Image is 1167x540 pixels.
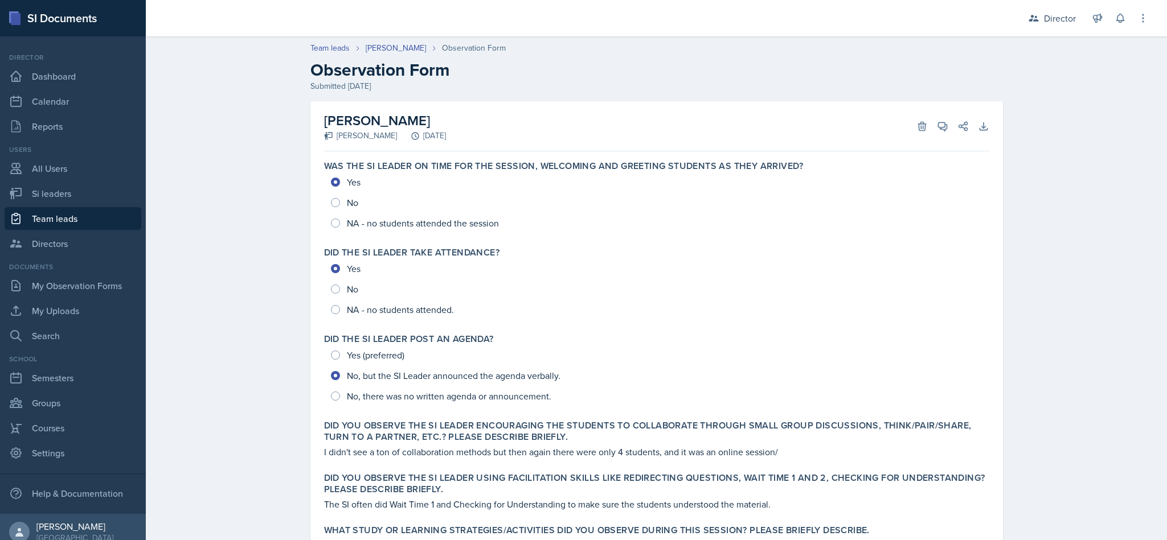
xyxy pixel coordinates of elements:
[324,160,804,172] label: Was the SI Leader on time for the session, welcoming and greeting students as they arrived?
[324,445,989,459] p: I didn't see a ton of collaboration methods but then again there were only 4 students, and it was...
[5,115,141,138] a: Reports
[397,130,446,142] div: [DATE]
[5,417,141,439] a: Courses
[5,145,141,155] div: Users
[5,65,141,88] a: Dashboard
[366,42,426,54] a: [PERSON_NAME]
[5,482,141,505] div: Help & Documentation
[5,274,141,297] a: My Observation Forms
[5,391,141,414] a: Groups
[324,247,500,258] label: Did the SI Leader take attendance?
[5,157,141,180] a: All Users
[5,299,141,322] a: My Uploads
[36,521,113,532] div: [PERSON_NAME]
[324,525,870,536] label: What study or learning strategies/activities did you observe during this session? Please briefly ...
[5,442,141,464] a: Settings
[310,42,350,54] a: Team leads
[324,497,989,511] p: The SI often did Wait Time 1 and Checking for Understanding to make sure the students understood ...
[5,52,141,63] div: Director
[5,366,141,389] a: Semesters
[310,60,1003,80] h2: Observation Form
[5,262,141,272] div: Documents
[310,80,1003,92] div: Submitted [DATE]
[5,324,141,347] a: Search
[324,333,494,345] label: Did the SI Leader post an agenda?
[442,42,506,54] div: Observation Form
[324,110,446,131] h2: [PERSON_NAME]
[5,207,141,230] a: Team leads
[324,420,989,443] label: Did you observe the SI Leader encouraging the students to collaborate through small group discuss...
[5,182,141,205] a: Si leaders
[1044,11,1076,25] div: Director
[5,354,141,364] div: School
[5,90,141,113] a: Calendar
[324,472,989,495] label: Did you observe the SI Leader using facilitation skills like redirecting questions, wait time 1 a...
[5,232,141,255] a: Directors
[324,130,397,142] div: [PERSON_NAME]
